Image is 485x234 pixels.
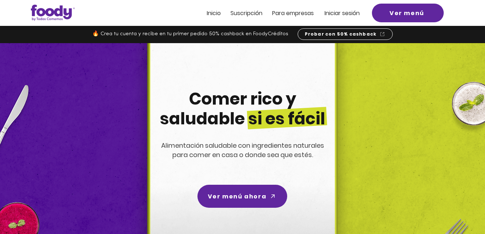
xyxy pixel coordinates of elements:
span: Probar con 50% cashback [305,31,377,37]
a: Probar con 50% cashback [298,28,393,40]
a: Ver menú ahora [197,185,287,208]
span: Inicio [207,9,221,17]
a: Ver menú [372,4,444,22]
a: Iniciar sesión [325,10,360,16]
span: Pa [272,9,279,17]
img: Logo_Foody V2.0.0 (3).png [31,5,75,21]
a: Inicio [207,10,221,16]
span: ra empresas [279,9,314,17]
span: Suscripción [230,9,262,17]
span: Comer rico y saludable si es fácil [160,87,325,130]
span: 🔥 Crea tu cuenta y recibe en tu primer pedido 50% cashback en FoodyCréditos [92,31,288,37]
span: Iniciar sesión [325,9,360,17]
a: Para empresas [272,10,314,16]
iframe: Messagebird Livechat Widget [443,192,478,227]
span: Alimentación saludable con ingredientes naturales para comer en casa o donde sea que estés. [161,141,324,159]
a: Suscripción [230,10,262,16]
span: Ver menú ahora [208,192,266,201]
span: Ver menú [390,9,424,18]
